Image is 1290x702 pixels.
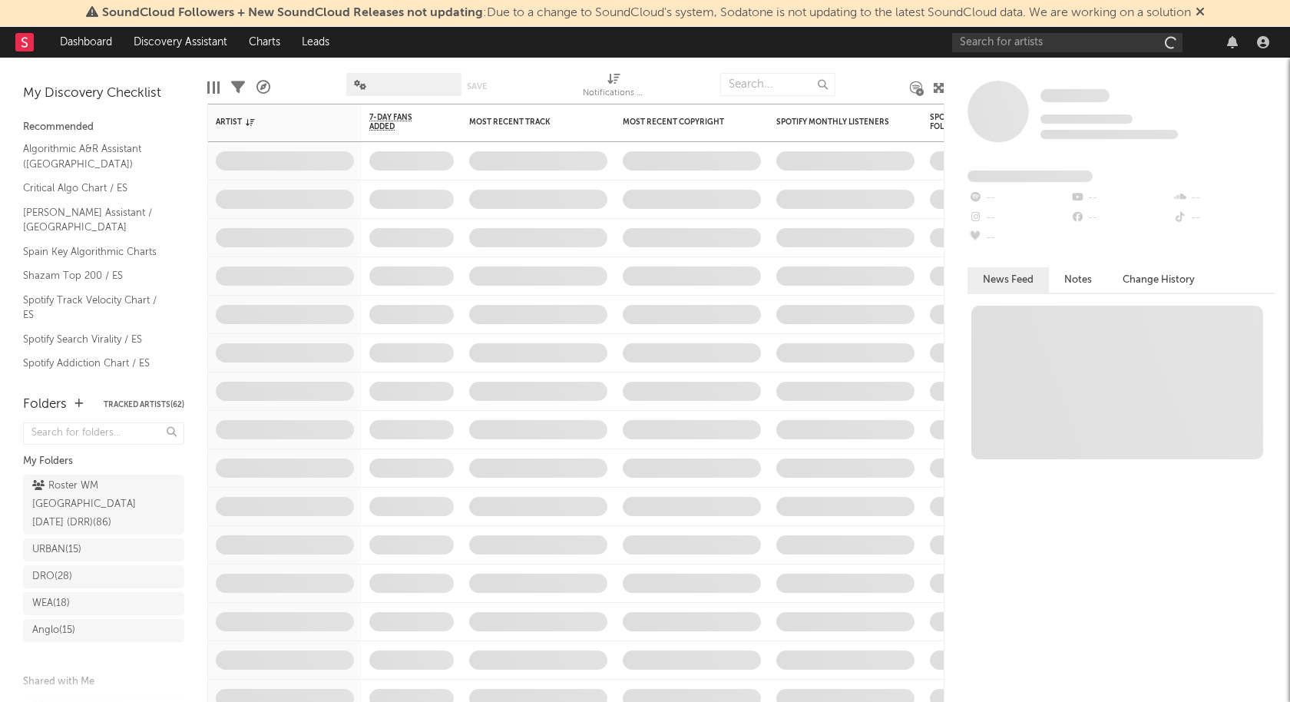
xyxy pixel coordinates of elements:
div: Notifications (Artist) [583,65,644,110]
span: : Due to a change to SoundCloud's system, Sodatone is not updating to the latest SoundCloud data.... [102,7,1191,19]
div: -- [1070,208,1172,228]
div: Shared with Me [23,673,184,691]
div: Folders [23,396,67,414]
a: Discovery Assistant [123,27,238,58]
a: Critical Algo Chart / ES [23,180,169,197]
input: Search for artists [952,33,1182,52]
div: -- [1173,208,1275,228]
div: -- [968,228,1070,248]
a: [PERSON_NAME] Assistant / [GEOGRAPHIC_DATA] [23,204,169,236]
div: Roster WM [GEOGRAPHIC_DATA] [DATE] (DRR) ( 86 ) [32,477,141,532]
a: Some Artist [1040,88,1110,104]
a: WEA(18) [23,592,184,615]
div: -- [968,188,1070,208]
span: Some Artist [1040,89,1110,102]
input: Search for folders... [23,422,184,445]
a: DRO(28) [23,565,184,588]
div: DRO ( 28 ) [32,568,72,586]
span: Dismiss [1196,7,1205,19]
div: My Folders [23,452,184,471]
div: Most Recent Track [469,118,584,127]
div: Anglo ( 15 ) [32,621,75,640]
div: -- [1173,188,1275,208]
a: Dashboard [49,27,123,58]
div: Edit Columns [207,65,220,110]
div: Spotify Followers [930,113,984,131]
div: -- [1070,188,1172,208]
a: Spotify Addiction Chart / ES [23,355,169,372]
div: WEA ( 18 ) [32,594,70,613]
button: Notes [1049,267,1107,293]
button: Save [467,82,487,91]
a: Spotify Track Velocity Chart / ES [23,292,169,323]
span: 0 fans last week [1040,130,1178,139]
div: Filters [231,65,245,110]
span: 7-Day Fans Added [369,113,431,131]
button: Change History [1107,267,1210,293]
div: Artist [216,118,331,127]
a: Spain Key Algorithmic Charts [23,243,169,260]
div: Most Recent Copyright [623,118,738,127]
a: Spotify Search Virality / ES [23,331,169,348]
a: URBAN(15) [23,538,184,561]
div: URBAN ( 15 ) [32,541,81,559]
button: Tracked Artists(62) [104,401,184,409]
a: Leads [291,27,340,58]
div: Spotify Monthly Listeners [776,118,891,127]
div: A&R Pipeline [256,65,270,110]
a: Charts [238,27,291,58]
a: Anglo(15) [23,619,184,642]
a: Roster WM [GEOGRAPHIC_DATA] [DATE] (DRR)(86) [23,475,184,535]
a: Algorithmic A&R Assistant ([GEOGRAPHIC_DATA]) [23,141,169,172]
div: Recommended [23,118,184,137]
div: Notifications (Artist) [583,84,644,103]
div: -- [968,208,1070,228]
div: My Discovery Checklist [23,84,184,103]
button: News Feed [968,267,1049,293]
span: Fans Added by Platform [968,171,1093,182]
a: Shazam Top 200 / ES [23,267,169,284]
input: Search... [720,73,835,96]
span: SoundCloud Followers + New SoundCloud Releases not updating [102,7,483,19]
span: Tracking Since: [DATE] [1040,114,1133,124]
